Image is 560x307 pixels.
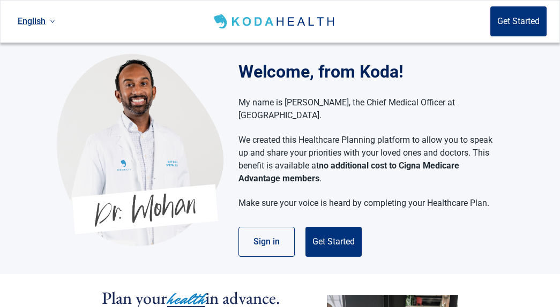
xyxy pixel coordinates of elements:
img: Koda Health [212,13,339,30]
strong: no additional cost to Cigna Medicare Advantage members [238,160,459,183]
p: Make sure your voice is heard by completing your Healthcare Plan. [238,197,493,210]
button: Get Started [305,227,362,257]
img: Koda Health [57,53,223,246]
button: Sign in [238,227,295,257]
p: We created this Healthcare Planning platform to allow you to speak up and share your priorities w... [238,134,493,185]
span: down [50,19,55,24]
button: Get Started [490,6,547,36]
a: Current language: English [13,12,59,30]
h1: Welcome, from Koda! [238,59,504,85]
p: My name is [PERSON_NAME], the Chief Medical Officer at [GEOGRAPHIC_DATA]. [238,96,493,122]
